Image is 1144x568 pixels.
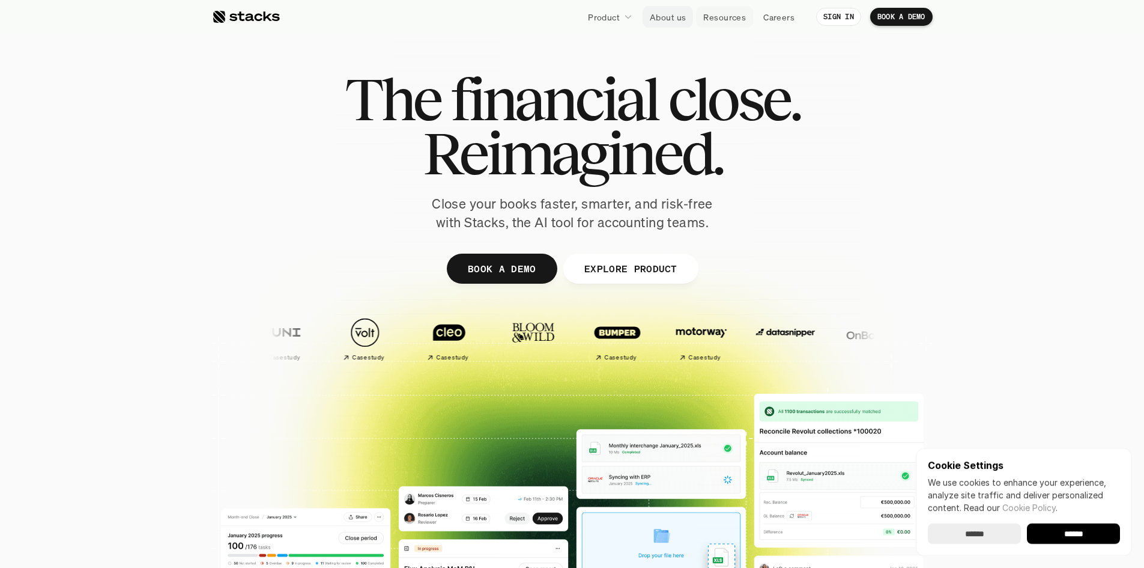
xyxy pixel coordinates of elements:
p: Close your books faster, smarter, and risk-free with Stacks, the AI tool for accounting teams. [422,195,722,232]
p: BOOK A DEMO [877,13,925,21]
span: close. [668,72,800,126]
a: BOOK A DEMO [870,8,933,26]
a: Careers [756,6,802,28]
h2: Case study [352,354,384,361]
h2: Case study [268,354,300,361]
span: The [345,72,440,126]
span: financial [450,72,658,126]
a: SIGN IN [816,8,861,26]
p: About us [650,11,686,23]
a: Cookie Policy [1002,502,1056,513]
a: Case study [578,311,656,366]
p: EXPLORE PRODUCT [584,260,677,277]
a: BOOK A DEMO [446,254,557,284]
a: Case study [410,311,488,366]
p: We use cookies to enhance your experience, analyze site traffic and deliver personalized content. [928,476,1120,514]
p: SIGN IN [823,13,854,21]
a: Case study [662,311,740,366]
a: EXPLORE PRODUCT [563,254,698,284]
a: Case study [326,311,404,366]
a: Resources [696,6,753,28]
a: Privacy Policy [142,278,195,287]
h2: Case study [436,354,468,361]
p: Careers [763,11,794,23]
span: Read our . [964,502,1058,513]
p: BOOK A DEMO [467,260,536,277]
p: Product [588,11,620,23]
span: Reimagined. [422,126,722,180]
a: About us [643,6,693,28]
h2: Case study [688,354,720,361]
p: Cookie Settings [928,460,1120,470]
a: Case study [242,311,320,366]
h2: Case study [604,354,636,361]
p: Resources [703,11,746,23]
